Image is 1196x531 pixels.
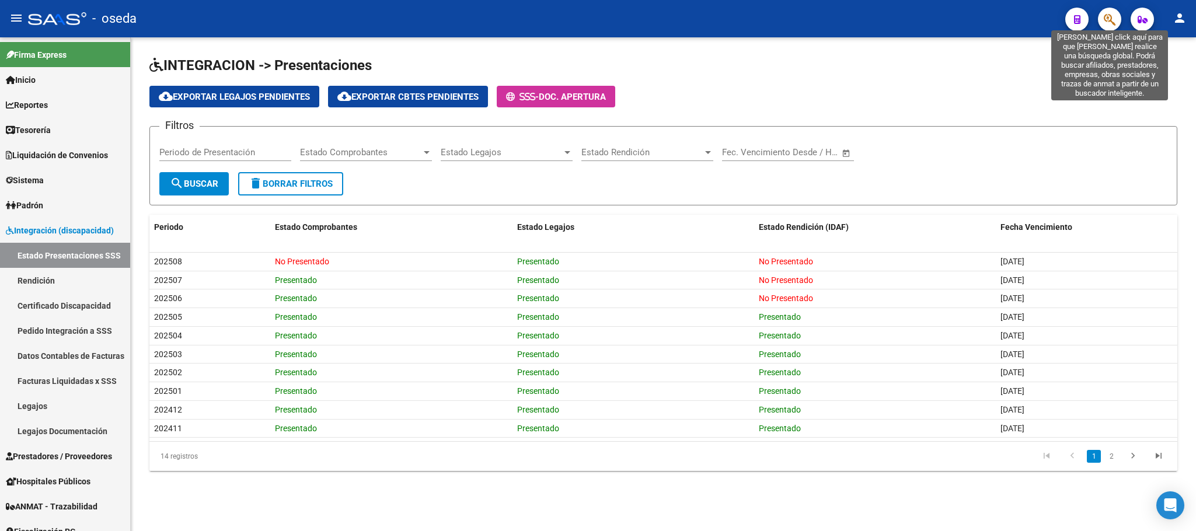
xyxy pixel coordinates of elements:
span: [DATE] [1000,424,1024,433]
span: Firma Express [6,48,67,61]
span: Presentado [759,424,801,433]
span: 202508 [154,257,182,266]
span: Estado Comprobantes [275,222,357,232]
span: Presentado [759,405,801,414]
mat-icon: person [1173,11,1187,25]
span: 202506 [154,294,182,303]
mat-icon: delete [249,176,263,190]
span: Presentado [275,424,317,433]
span: Fecha Vencimiento [1000,222,1072,232]
span: Presentado [275,350,317,359]
span: No Presentado [275,257,329,266]
span: Inicio [6,74,36,86]
span: [DATE] [1000,350,1024,359]
span: Hospitales Públicos [6,475,90,488]
span: Exportar Legajos Pendientes [159,92,310,102]
span: [DATE] [1000,386,1024,396]
span: ANMAT - Trazabilidad [6,500,97,513]
div: 14 registros [149,442,353,471]
li: page 1 [1085,446,1103,466]
button: Open calendar [840,146,853,160]
span: Presentado [275,386,317,396]
a: go to next page [1122,450,1144,463]
span: Reportes [6,99,48,111]
mat-icon: cloud_download [159,89,173,103]
span: 202412 [154,405,182,414]
span: Presentado [517,386,559,396]
span: Presentado [275,405,317,414]
span: Periodo [154,222,183,232]
span: [DATE] [1000,312,1024,322]
input: Fecha inicio [722,147,769,158]
li: page 2 [1103,446,1120,466]
datatable-header-cell: Estado Legajos [512,215,754,240]
datatable-header-cell: Estado Rendición (IDAF) [754,215,996,240]
span: [DATE] [1000,331,1024,340]
span: [DATE] [1000,368,1024,377]
span: Presentado [759,350,801,359]
span: Estado Legajos [441,147,562,158]
span: 202502 [154,368,182,377]
span: Prestadores / Proveedores [6,450,112,463]
span: Presentado [275,312,317,322]
span: 202505 [154,312,182,322]
span: Presentado [517,294,559,303]
span: Sistema [6,174,44,187]
mat-icon: menu [9,11,23,25]
button: Exportar Cbtes Pendientes [328,86,488,107]
span: No Presentado [759,294,813,303]
span: 202504 [154,331,182,340]
span: No Presentado [759,257,813,266]
span: Presentado [759,312,801,322]
span: 202411 [154,424,182,433]
span: Integración (discapacidad) [6,224,114,237]
mat-icon: cloud_download [337,89,351,103]
span: Presentado [517,405,559,414]
span: Borrar Filtros [249,179,333,189]
span: 202503 [154,350,182,359]
span: Presentado [759,331,801,340]
button: Exportar Legajos Pendientes [149,86,319,107]
span: [DATE] [1000,294,1024,303]
span: Presentado [517,312,559,322]
a: go to first page [1035,450,1058,463]
div: Open Intercom Messenger [1156,491,1184,519]
span: INTEGRACION -> Presentaciones [149,57,372,74]
span: Presentado [517,331,559,340]
span: - [506,92,539,102]
span: Presentado [517,424,559,433]
span: Presentado [517,275,559,285]
button: -Doc. Apertura [497,86,615,107]
a: 2 [1104,450,1118,463]
span: Tesorería [6,124,51,137]
span: Presentado [517,350,559,359]
datatable-header-cell: Fecha Vencimiento [996,215,1177,240]
span: Padrón [6,199,43,212]
span: Estado Rendición (IDAF) [759,222,849,232]
span: Doc. Apertura [539,92,606,102]
span: Presentado [759,368,801,377]
span: Estado Comprobantes [300,147,421,158]
datatable-header-cell: Periodo [149,215,270,240]
h3: Filtros [159,117,200,134]
span: Liquidación de Convenios [6,149,108,162]
span: 202501 [154,386,182,396]
span: Presentado [517,368,559,377]
span: [DATE] [1000,275,1024,285]
span: Presentado [517,257,559,266]
span: Presentado [275,331,317,340]
a: go to last page [1148,450,1170,463]
span: Exportar Cbtes Pendientes [337,92,479,102]
span: - oseda [92,6,137,32]
button: Buscar [159,172,229,195]
span: Estado Legajos [517,222,574,232]
span: Buscar [170,179,218,189]
span: Presentado [275,275,317,285]
input: Fecha fin [780,147,836,158]
span: 202507 [154,275,182,285]
span: Estado Rendición [581,147,703,158]
span: Presentado [275,368,317,377]
span: Presentado [759,386,801,396]
datatable-header-cell: Estado Comprobantes [270,215,512,240]
span: No Presentado [759,275,813,285]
